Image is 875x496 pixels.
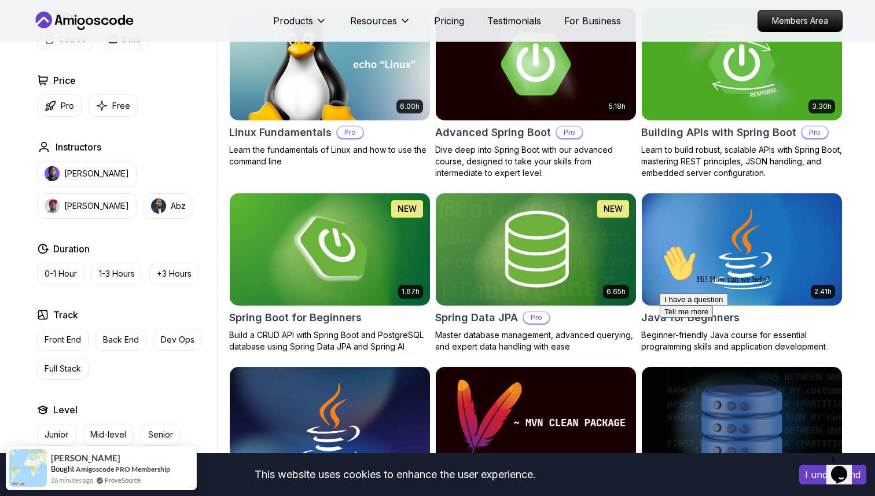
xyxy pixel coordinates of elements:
[105,475,141,485] a: ProveSource
[758,10,842,31] p: Members Area
[5,5,42,42] img: :wave:
[435,193,637,352] a: Spring Data JPA card6.65hNEWSpring Data JPAProMaster database management, advanced querying, and ...
[604,203,623,215] p: NEW
[435,8,637,179] a: Advanced Spring Boot card5.18hAdvanced Spring BootProDive deep into Spring Boot with our advanced...
[5,5,213,78] div: 👋Hi! How can we help?I have a questionTell me more
[56,140,101,154] h2: Instructors
[37,263,84,285] button: 0-1 Hour
[5,53,73,65] button: I have a question
[153,329,202,351] button: Dev Ops
[99,268,135,280] p: 1-3 Hours
[641,124,796,141] h2: Building APIs with Spring Boot
[230,193,430,306] img: Spring Boot for Beginners card
[758,10,843,32] a: Members Area
[487,14,541,28] a: Testimonials
[157,268,192,280] p: +3 Hours
[273,14,327,37] button: Products
[45,268,77,280] p: 0-1 Hour
[229,193,431,352] a: Spring Boot for Beginners card1.67hNEWSpring Boot for BeginnersBuild a CRUD API with Spring Boot ...
[37,193,137,219] button: instructor img[PERSON_NAME]
[53,74,76,87] h2: Price
[436,367,636,479] img: Maven Essentials card
[37,358,89,380] button: Full Stack
[89,94,138,117] button: Free
[799,465,866,484] button: Accept cookies
[76,465,170,473] a: Amigoscode PRO Membership
[37,94,82,117] button: Pro
[642,367,842,479] img: Advanced Databases card
[144,193,193,219] button: instructor imgAbz
[45,429,68,440] p: Junior
[51,464,75,473] span: Bought
[45,166,60,181] img: instructor img
[826,450,863,484] iframe: chat widget
[229,8,431,167] a: Linux Fundamentals card6.00hLinux FundamentalsProLearn the fundamentals of Linux and how to use t...
[431,5,641,123] img: Advanced Spring Boot card
[83,424,134,446] button: Mid-level
[229,310,362,326] h2: Spring Boot for Beginners
[5,35,115,43] span: Hi! How can we help?
[641,310,740,326] h2: Java for Beginners
[641,329,843,352] p: Beginner-friendly Java course for essential programming skills and application development
[229,144,431,167] p: Learn the fundamentals of Linux and how to use the command line
[45,334,81,346] p: Front End
[53,308,78,322] h2: Track
[434,14,464,28] a: Pricing
[37,161,137,186] button: instructor img[PERSON_NAME]
[230,367,430,479] img: Java for Developers card
[9,449,47,487] img: provesource social proof notification image
[557,127,582,138] p: Pro
[64,200,129,212] p: [PERSON_NAME]
[802,127,828,138] p: Pro
[435,310,518,326] h2: Spring Data JPA
[5,65,58,78] button: Tell me more
[51,475,93,485] span: 26 minutes ago
[402,287,420,296] p: 1.67h
[61,100,74,112] p: Pro
[45,199,60,214] img: instructor img
[435,144,637,179] p: Dive deep into Spring Boot with our advanced course, designed to take your skills from intermedia...
[812,102,832,111] p: 3.30h
[230,8,430,120] img: Linux Fundamentals card
[112,100,130,112] p: Free
[151,199,166,214] img: instructor img
[53,403,78,417] h2: Level
[400,102,420,111] p: 6.00h
[9,462,782,487] div: This website uses cookies to enhance the user experience.
[609,102,626,111] p: 5.18h
[103,334,139,346] p: Back End
[161,334,194,346] p: Dev Ops
[229,124,332,141] h2: Linux Fundamentals
[606,287,626,296] p: 6.65h
[435,124,551,141] h2: Advanced Spring Boot
[45,363,81,374] p: Full Stack
[642,193,842,306] img: Java for Beginners card
[273,14,313,28] p: Products
[91,263,142,285] button: 1-3 Hours
[64,168,129,179] p: [PERSON_NAME]
[524,312,549,324] p: Pro
[350,14,397,28] p: Resources
[641,144,843,179] p: Learn to build robust, scalable APIs with Spring Boot, mastering REST principles, JSON handling, ...
[171,200,186,212] p: Abz
[350,14,411,37] button: Resources
[435,329,637,352] p: Master database management, advanced querying, and expert data handling with ease
[51,453,120,463] span: [PERSON_NAME]
[337,127,363,138] p: Pro
[641,8,843,179] a: Building APIs with Spring Boot card3.30hBuilding APIs with Spring BootProLearn to build robust, s...
[141,424,181,446] button: Senior
[148,429,173,440] p: Senior
[641,193,843,352] a: Java for Beginners card2.41hJava for BeginnersBeginner-friendly Java course for essential program...
[53,242,90,256] h2: Duration
[229,329,431,352] p: Build a CRUD API with Spring Boot and PostgreSQL database using Spring Data JPA and Spring AI
[149,263,199,285] button: +3 Hours
[564,14,621,28] a: For Business
[37,424,76,446] button: Junior
[90,429,126,440] p: Mid-level
[95,329,146,351] button: Back End
[436,193,636,306] img: Spring Data JPA card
